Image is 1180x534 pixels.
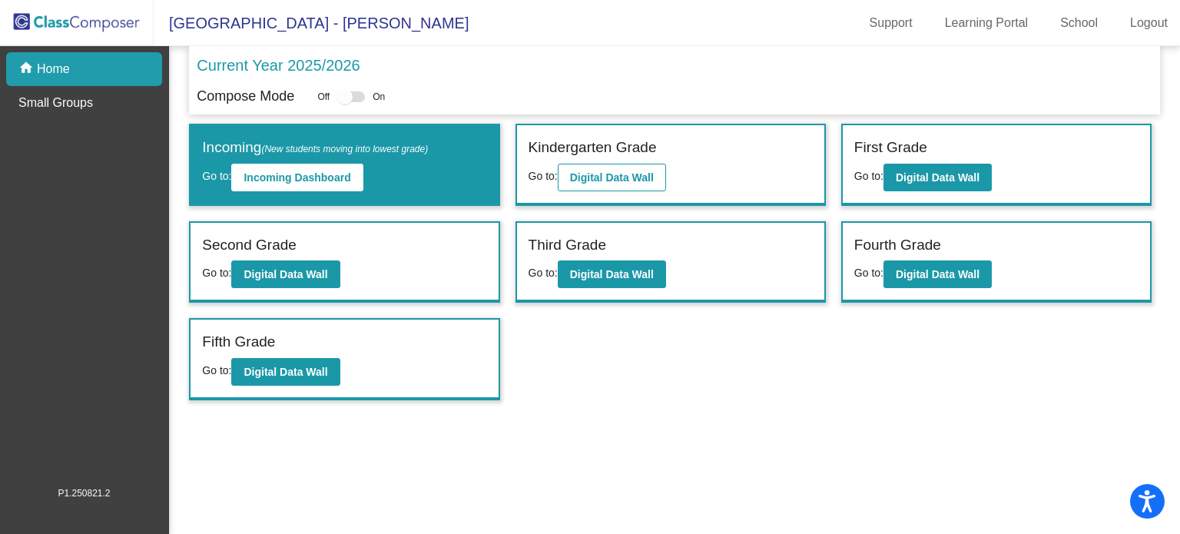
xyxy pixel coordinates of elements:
label: First Grade [854,137,927,159]
span: On [373,90,385,104]
span: Off [317,90,330,104]
label: Second Grade [202,234,297,257]
span: Go to: [854,267,883,279]
span: Go to: [202,170,231,182]
span: Go to: [202,267,231,279]
button: Digital Data Wall [231,358,340,386]
mat-icon: home [18,60,37,78]
p: Home [37,60,70,78]
b: Digital Data Wall [896,171,979,184]
span: Go to: [529,267,558,279]
label: Incoming [202,137,428,159]
button: Digital Data Wall [883,164,992,191]
button: Digital Data Wall [883,260,992,288]
button: Incoming Dashboard [231,164,363,191]
b: Digital Data Wall [896,268,979,280]
label: Fifth Grade [202,331,275,353]
p: Current Year 2025/2026 [197,54,360,77]
b: Digital Data Wall [570,171,654,184]
b: Digital Data Wall [570,268,654,280]
label: Fourth Grade [854,234,941,257]
span: Go to: [529,170,558,182]
button: Digital Data Wall [558,164,666,191]
label: Third Grade [529,234,606,257]
button: Digital Data Wall [231,260,340,288]
b: Digital Data Wall [244,268,327,280]
p: Small Groups [18,94,93,112]
p: Compose Mode [197,86,294,107]
span: (New students moving into lowest grade) [261,144,428,154]
b: Digital Data Wall [244,366,327,378]
span: Go to: [202,364,231,376]
a: Logout [1118,11,1180,35]
span: [GEOGRAPHIC_DATA] - [PERSON_NAME] [154,11,469,35]
a: Learning Portal [933,11,1041,35]
a: Support [857,11,925,35]
b: Incoming Dashboard [244,171,350,184]
label: Kindergarten Grade [529,137,657,159]
a: School [1048,11,1110,35]
span: Go to: [854,170,883,182]
button: Digital Data Wall [558,260,666,288]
